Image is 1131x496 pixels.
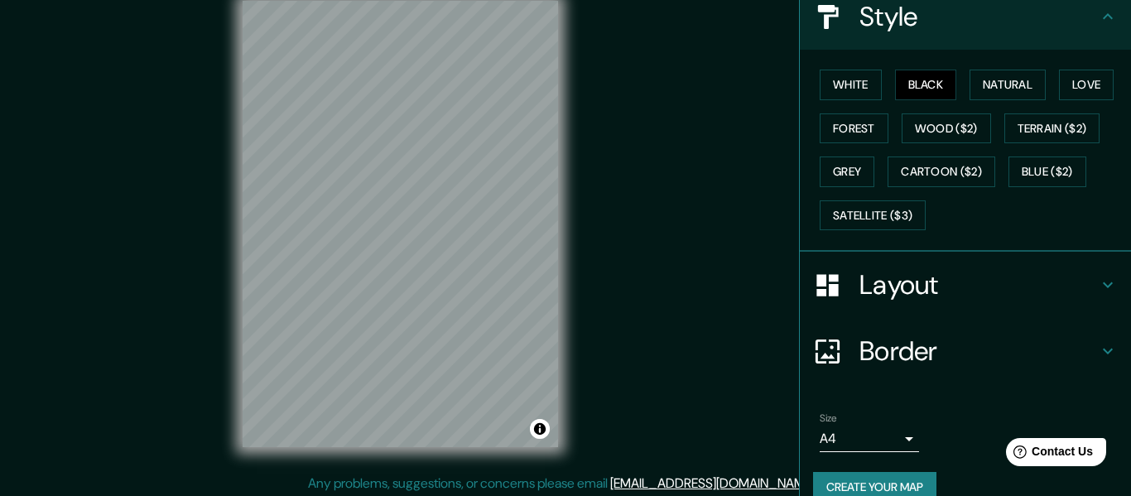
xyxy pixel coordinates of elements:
[820,200,926,231] button: Satellite ($3)
[820,157,874,187] button: Grey
[820,426,919,452] div: A4
[800,252,1131,318] div: Layout
[902,113,991,144] button: Wood ($2)
[243,1,558,447] canvas: Map
[820,412,837,426] label: Size
[888,157,995,187] button: Cartoon ($2)
[1004,113,1100,144] button: Terrain ($2)
[970,70,1046,100] button: Natural
[308,474,817,494] p: Any problems, suggestions, or concerns please email .
[895,70,957,100] button: Black
[610,474,815,492] a: [EMAIL_ADDRESS][DOMAIN_NAME]
[984,431,1113,478] iframe: Help widget launcher
[859,335,1098,368] h4: Border
[530,419,550,439] button: Toggle attribution
[1008,157,1086,187] button: Blue ($2)
[1059,70,1114,100] button: Love
[859,268,1098,301] h4: Layout
[820,113,888,144] button: Forest
[820,70,882,100] button: White
[800,318,1131,384] div: Border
